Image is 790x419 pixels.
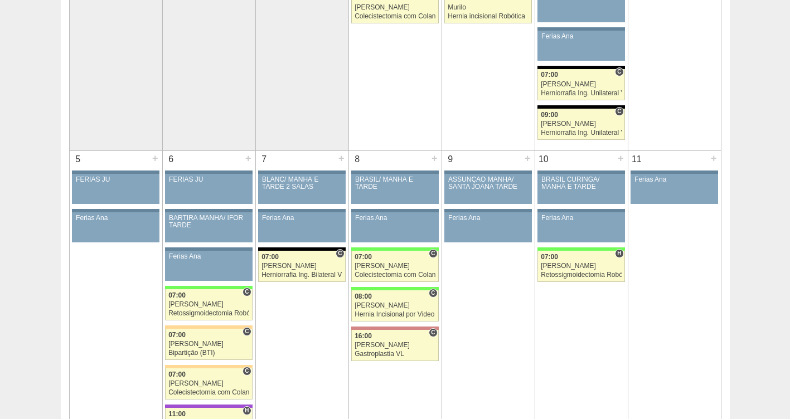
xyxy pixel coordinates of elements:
div: Ferias Ana [262,215,342,222]
div: [PERSON_NAME] [541,81,622,88]
div: Herniorrafia Ing. Unilateral VL [541,90,622,97]
span: Hospital [615,249,623,258]
div: Key: Aviso [165,209,252,212]
a: C 07:00 [PERSON_NAME] Bipartição (BTI) [165,329,252,360]
span: Consultório [336,249,344,258]
a: Ferias Ana [537,31,624,61]
span: 11:00 [168,410,186,418]
span: 07:00 [541,253,558,261]
div: Hernia incisional Robótica [448,13,529,20]
span: 07:00 [168,331,186,339]
span: Consultório [615,67,623,76]
div: BARTIRA MANHÃ/ IFOR TARDE [169,215,249,229]
div: Key: Aviso [258,170,345,174]
div: [PERSON_NAME] [355,342,435,349]
div: BLANC/ MANHÃ E TARDE 2 SALAS [262,176,342,191]
div: Gastroplastia VL [355,350,435,358]
span: 07:00 [168,371,186,378]
div: Bipartição (BTI) [168,349,249,357]
div: Retossigmoidectomia Robótica [168,310,249,317]
div: Hernia Incisional por Video [355,311,435,318]
div: Ferias Ana [76,215,156,222]
div: 10 [535,151,552,168]
a: ASSUNÇÃO MANHÃ/ SANTA JOANA TARDE [444,174,531,204]
div: + [337,151,346,165]
span: Consultório [429,328,437,337]
a: Ferias Ana [444,212,531,242]
span: 07:00 [261,253,279,261]
div: [PERSON_NAME] [541,120,622,128]
div: + [244,151,253,165]
div: Ferias Ana [634,176,714,183]
div: Key: Aviso [537,27,624,31]
div: [PERSON_NAME] [355,4,435,11]
div: Ferias Ana [541,215,621,222]
a: BLANC/ MANHÃ E TARDE 2 SALAS [258,174,345,204]
div: 7 [256,151,273,168]
div: Key: Brasil [537,247,624,251]
div: FERIAS JU [76,176,156,183]
div: BRASIL CURINGA/ MANHÃ E TARDE [541,176,621,191]
a: C 09:00 [PERSON_NAME] Herniorrafia Ing. Unilateral VL [537,109,624,140]
div: [PERSON_NAME] [168,380,249,387]
div: Ferias Ana [355,215,435,222]
a: FERIAS JU [165,174,252,204]
a: C 07:00 [PERSON_NAME] Colecistectomia com Colangiografia VL [165,368,252,399]
span: 07:00 [541,71,558,79]
div: Key: Blanc [258,247,345,251]
div: + [616,151,626,165]
a: C 07:00 [PERSON_NAME] Retossigmoidectomia Robótica [165,289,252,320]
div: + [151,151,160,165]
div: Key: IFOR [165,405,252,408]
span: 16:00 [355,332,372,340]
span: Consultório [429,289,437,298]
div: Key: Aviso [444,209,531,212]
a: C 08:00 [PERSON_NAME] Hernia Incisional por Video [351,290,438,321]
div: ASSUNÇÃO MANHÃ/ SANTA JOANA TARDE [448,176,528,191]
a: C 07:00 [PERSON_NAME] Colecistectomia com Colangiografia VL [351,251,438,282]
div: [PERSON_NAME] [355,302,435,309]
div: Key: Aviso [537,209,624,212]
span: Consultório [243,288,251,296]
div: Key: Aviso [72,209,159,212]
span: Consultório [243,327,251,336]
div: 11 [628,151,646,168]
div: Ferias Ana [541,33,621,40]
a: C 07:00 [PERSON_NAME] Herniorrafia Ing. Bilateral VL [258,251,345,282]
div: Key: Aviso [351,209,438,212]
div: Herniorrafia Ing. Bilateral VL [261,271,342,279]
a: C 16:00 [PERSON_NAME] Gastroplastia VL [351,330,438,361]
div: Key: Aviso [631,170,718,174]
div: Colecistectomia com Colangiografia VL [168,389,249,396]
div: 9 [442,151,459,168]
a: Ferias Ana [258,212,345,242]
span: 07:00 [355,253,372,261]
span: Hospital [243,406,251,415]
div: [PERSON_NAME] [168,301,249,308]
div: Key: Santa Helena [351,327,438,330]
div: Retossigmoidectomia Robótica [541,271,622,279]
div: Key: Blanc [537,66,624,69]
a: BRASIL CURINGA/ MANHÃ E TARDE [537,174,624,204]
div: [PERSON_NAME] [541,262,622,270]
div: [PERSON_NAME] [168,340,249,348]
a: BRASIL/ MANHÃ E TARDE [351,174,438,204]
a: Ferias Ana [72,212,159,242]
div: Key: Aviso [258,209,345,212]
div: Key: Blanc [537,105,624,109]
div: 8 [349,151,366,168]
a: Ferias Ana [351,212,438,242]
div: + [709,151,719,165]
div: 5 [70,151,87,168]
div: Murilo [448,4,529,11]
a: Ferias Ana [165,251,252,281]
div: Key: Aviso [537,170,624,174]
span: Consultório [243,367,251,376]
div: 6 [163,151,180,168]
div: Key: Bartira [165,325,252,329]
div: Key: Bartira [165,365,252,368]
div: FERIAS JU [169,176,249,183]
div: Colecistectomia com Colangiografia VL [355,13,435,20]
span: 09:00 [541,111,558,119]
div: [PERSON_NAME] [261,262,342,270]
